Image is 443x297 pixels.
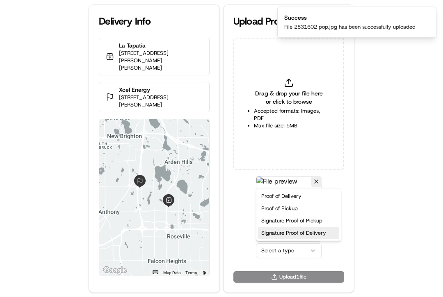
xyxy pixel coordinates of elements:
[261,205,298,212] span: Proof of Pickup
[261,193,301,200] span: Proof of Delivery
[261,229,326,237] span: Signature Proof of Delivery
[284,14,416,22] div: Success
[261,217,322,224] span: Signature Proof of Pickup
[284,23,416,31] div: File 2831602 pop.jpg has been successfully uploaded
